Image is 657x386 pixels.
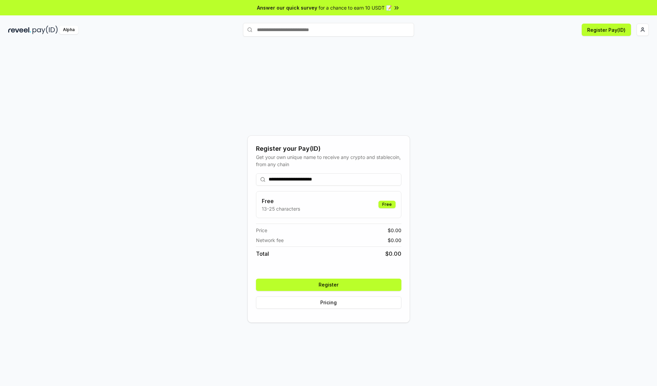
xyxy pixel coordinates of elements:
[582,24,631,36] button: Register Pay(ID)
[378,201,396,208] div: Free
[256,279,401,291] button: Register
[33,26,58,34] img: pay_id
[385,250,401,258] span: $ 0.00
[388,237,401,244] span: $ 0.00
[256,154,401,168] div: Get your own unique name to receive any crypto and stablecoin, from any chain
[256,250,269,258] span: Total
[319,4,392,11] span: for a chance to earn 10 USDT 📝
[256,296,401,309] button: Pricing
[256,227,267,234] span: Price
[388,227,401,234] span: $ 0.00
[59,26,78,34] div: Alpha
[262,205,300,212] p: 13-25 characters
[256,237,284,244] span: Network fee
[8,26,31,34] img: reveel_dark
[262,197,300,205] h3: Free
[257,4,317,11] span: Answer our quick survey
[256,144,401,154] div: Register your Pay(ID)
